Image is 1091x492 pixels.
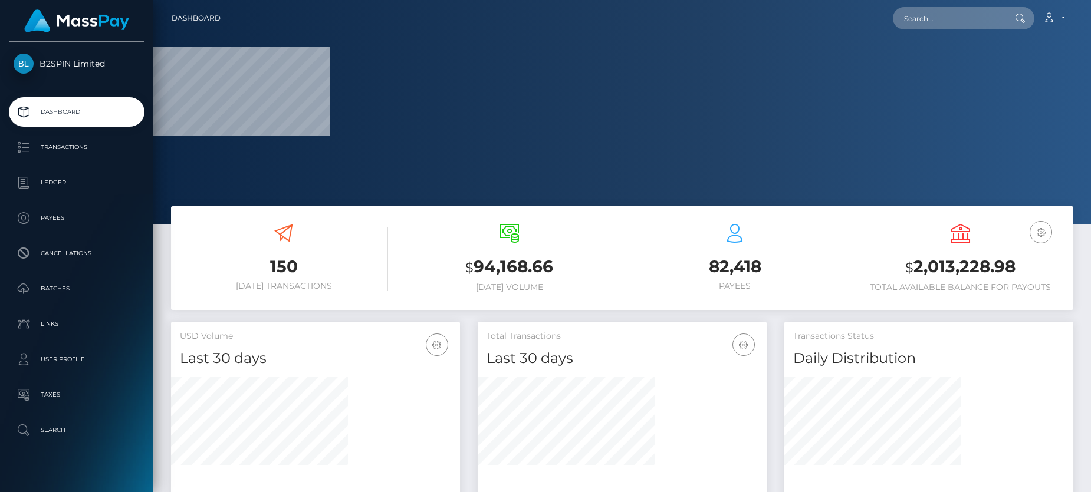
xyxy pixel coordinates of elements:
[14,245,140,262] p: Cancellations
[487,331,758,342] h5: Total Transactions
[14,315,140,333] p: Links
[180,255,388,278] h3: 150
[9,203,144,233] a: Payees
[631,281,839,291] h6: Payees
[9,380,144,410] a: Taxes
[180,331,451,342] h5: USD Volume
[406,255,614,279] h3: 94,168.66
[14,103,140,121] p: Dashboard
[631,255,839,278] h3: 82,418
[9,133,144,162] a: Transactions
[9,345,144,374] a: User Profile
[487,348,758,369] h4: Last 30 days
[172,6,221,31] a: Dashboard
[893,7,1004,29] input: Search...
[14,54,34,74] img: B2SPIN Limited
[14,421,140,439] p: Search
[9,239,144,268] a: Cancellations
[406,282,614,292] h6: [DATE] Volume
[9,274,144,303] a: Batches
[857,282,1065,292] h6: Total Available Balance for Payouts
[14,174,140,191] p: Ledger
[14,386,140,404] p: Taxes
[9,58,144,69] span: B2SPIN Limited
[9,97,144,127] a: Dashboard
[14,209,140,227] p: Payees
[9,415,144,445] a: Search
[14,280,140,298] p: Batches
[857,255,1065,279] h3: 2,013,228.98
[793,348,1064,369] h4: Daily Distribution
[9,168,144,197] a: Ledger
[180,281,388,291] h6: [DATE] Transactions
[905,259,913,276] small: $
[180,348,451,369] h4: Last 30 days
[24,9,129,32] img: MassPay Logo
[9,309,144,339] a: Links
[793,331,1064,342] h5: Transactions Status
[465,259,474,276] small: $
[14,351,140,368] p: User Profile
[14,138,140,156] p: Transactions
